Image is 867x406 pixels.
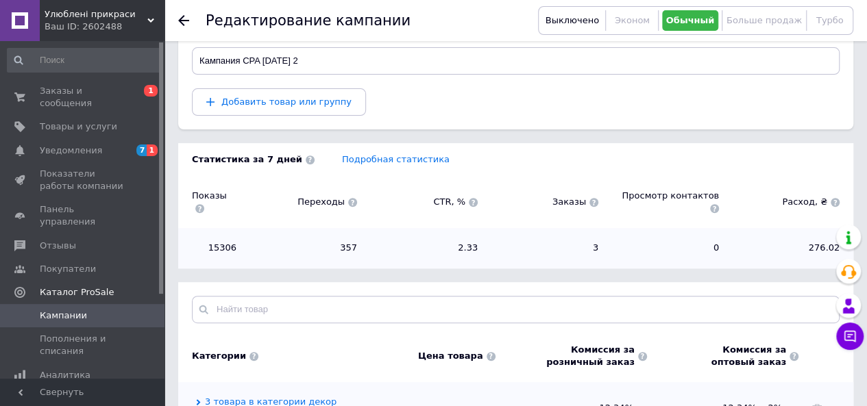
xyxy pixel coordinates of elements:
span: Статистика за 7 дней [192,153,315,166]
span: 2.33 [371,242,478,254]
button: Эконом [609,10,655,31]
button: Турбо [810,10,849,31]
span: Показы [192,190,236,214]
span: Товары и услуги [40,120,117,133]
span: Заказы и сообщения [40,85,127,110]
span: 357 [250,242,357,254]
button: Выключено [542,10,602,31]
input: Найти товар [192,296,840,323]
span: Выключено [546,15,599,25]
span: Больше продаж [726,15,802,25]
span: 276.02 [733,242,840,254]
span: Пополнения и списания [40,333,127,357]
span: Уведомления [40,144,102,157]
span: Комиссия за оптовый заказ [711,344,786,368]
span: Турбо [816,15,844,25]
span: Комиссия за розничный заказ [546,344,635,368]
span: Категории [192,350,246,362]
span: Отзывы [40,240,76,252]
div: Редактирование кампании [206,14,411,28]
button: Чат с покупателем [836,322,864,350]
span: Каталог ProSale [40,286,114,299]
input: Поиск [7,48,162,73]
span: 1 [147,144,158,156]
span: Аналитика [40,369,90,381]
span: Заказы [491,196,598,208]
span: 3 [491,242,598,254]
span: Переходы [250,196,357,208]
span: CTR, % [371,196,478,208]
span: 0 [612,242,719,254]
span: Эконом [615,15,650,25]
span: 15306 [192,242,236,254]
button: Добавить товар или группу [192,88,366,116]
button: Больше продаж [726,10,803,31]
span: 7 [136,144,147,156]
button: Обычный [662,10,718,31]
span: Расход, ₴ [733,196,840,208]
span: Панель управления [40,203,127,228]
span: Кампании [40,309,87,322]
span: Улюблені прикраси [45,8,147,21]
div: Ваш ID: 2602488 [45,21,164,33]
span: Просмотр контактов [612,190,719,214]
span: Добавить товар или группу [221,97,352,107]
span: 1 [144,85,158,97]
div: Вернуться назад [178,15,189,26]
span: Покупатели [40,263,96,275]
span: Обычный [666,15,715,25]
span: Цена товара [418,350,483,362]
span: Показатели работы компании [40,168,127,192]
a: Подробная статистика [342,154,450,164]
